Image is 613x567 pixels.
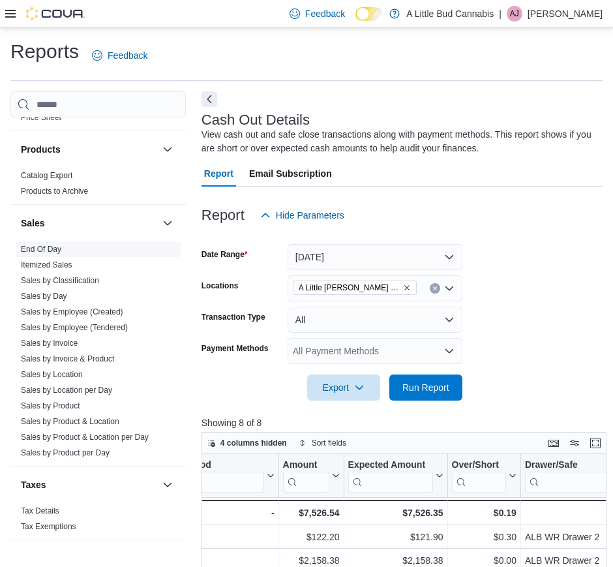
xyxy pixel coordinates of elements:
[21,416,119,427] span: Sales by Product & Location
[348,530,443,545] div: $121.90
[451,459,505,472] div: Over/Short
[21,370,83,379] a: Sales by Location
[21,112,61,123] span: Price Sheet
[525,459,610,493] div: Drawer/Safe
[21,307,123,316] a: Sales by Employee (Created)
[202,416,611,429] p: Showing 8 of 8
[21,354,114,363] a: Sales by Invoice & Product
[389,375,462,401] button: Run Report
[160,215,175,231] button: Sales
[21,401,80,410] a: Sales by Product
[282,459,339,493] button: Amount
[10,38,79,65] h1: Reports
[348,459,432,493] div: Expected Amount
[588,435,603,451] button: Enter fullscreen
[451,459,516,493] button: Over/Short
[21,339,78,348] a: Sales by Invoice
[138,505,275,521] div: -
[138,459,264,493] div: Payment Method
[288,307,462,333] button: All
[160,477,175,493] button: Taxes
[21,275,99,286] span: Sales by Classification
[21,276,99,285] a: Sales by Classification
[202,343,269,354] label: Payment Methods
[406,6,494,22] p: A Little Bud Cannabis
[315,375,372,401] span: Export
[451,530,516,545] div: $0.30
[21,448,110,458] span: Sales by Product per Day
[21,260,72,270] span: Itemized Sales
[403,284,411,292] button: Remove A Little Bud White Rock from selection in this group
[255,202,350,228] button: Hide Parameters
[21,506,59,516] span: Tax Details
[21,354,114,364] span: Sales by Invoice & Product
[21,291,67,301] span: Sales by Day
[348,459,432,472] div: Expected Amount
[202,207,245,223] h3: Report
[282,505,339,521] div: $7,526.54
[451,459,505,493] div: Over/Short
[21,432,149,442] span: Sales by Product & Location per Day
[202,249,248,260] label: Date Range
[202,128,596,155] div: View cash out and safe close transactions along with payment methods. This report shows if you ar...
[567,435,582,451] button: Display options
[499,6,501,22] p: |
[21,417,119,426] a: Sales by Product & Location
[249,161,332,187] span: Email Subscription
[276,209,344,222] span: Hide Parameters
[444,283,455,294] button: Open list of options
[138,459,264,472] div: Payment Method
[299,281,400,294] span: A Little [PERSON_NAME] Rock
[282,459,329,493] div: Amount
[108,49,147,62] span: Feedback
[293,435,351,451] button: Sort fields
[21,322,128,333] span: Sales by Employee (Tendered)
[305,7,345,20] span: Feedback
[546,435,561,451] button: Keyboard shortcuts
[21,522,76,531] a: Tax Exemptions
[87,42,153,69] a: Feedback
[21,186,88,196] span: Products to Archive
[430,283,440,294] button: Clear input
[21,113,61,122] a: Price Sheet
[402,381,449,394] span: Run Report
[21,187,88,196] a: Products to Archive
[21,369,83,380] span: Sales by Location
[21,478,46,491] h3: Taxes
[202,312,265,322] label: Transaction Type
[355,7,383,21] input: Dark Mode
[202,91,217,107] button: Next
[528,6,603,22] p: [PERSON_NAME]
[10,110,186,130] div: Pricing
[284,1,350,27] a: Feedback
[348,459,443,493] button: Expected Amount
[10,503,186,540] div: Taxes
[525,459,610,472] div: Drawer/Safe
[444,346,455,356] button: Open list of options
[21,245,61,254] a: End Of Day
[293,281,417,295] span: A Little Bud White Rock
[21,323,128,332] a: Sales by Employee (Tendered)
[21,478,157,491] button: Taxes
[21,260,72,269] a: Itemized Sales
[307,375,380,401] button: Export
[220,438,287,448] span: 4 columns hidden
[21,307,123,317] span: Sales by Employee (Created)
[26,7,85,20] img: Cova
[138,459,275,493] button: Payment Method
[21,143,61,156] h3: Products
[21,433,149,442] a: Sales by Product & Location per Day
[21,401,80,411] span: Sales by Product
[288,244,462,270] button: [DATE]
[138,530,275,545] div: Cash
[10,168,186,204] div: Products
[21,217,157,230] button: Sales
[10,241,186,466] div: Sales
[451,505,516,521] div: $0.19
[348,505,443,521] div: $7,526.35
[204,161,233,187] span: Report
[282,530,339,545] div: $122.20
[282,459,329,472] div: Amount
[21,217,45,230] h3: Sales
